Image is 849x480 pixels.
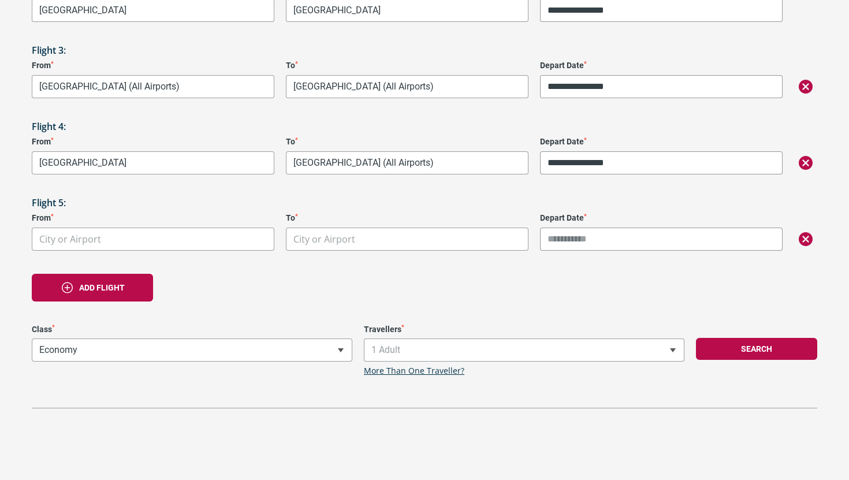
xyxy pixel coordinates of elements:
label: From [32,137,274,147]
span: City or Airport [293,233,355,245]
label: Class [32,325,352,334]
label: Travellers [364,325,684,334]
label: From [32,61,274,70]
label: To [286,137,528,147]
span: Melbourne, Australia [286,75,528,98]
span: Edinburgh, United Kingdom [32,151,274,174]
span: Edinburgh, United Kingdom [32,152,274,174]
label: Depart Date [540,137,783,147]
span: City or Airport [32,228,274,251]
h3: Flight 3: [32,45,817,56]
span: Milan, Italy [32,75,274,98]
label: To [286,213,528,223]
span: City or Airport [286,228,528,251]
span: Melbourne, Australia [286,151,528,174]
span: 1 Adult [364,339,684,361]
label: Depart Date [540,213,783,223]
label: From [32,213,274,223]
a: More Than One Traveller? [364,366,464,376]
button: Add flight [32,274,153,302]
span: City or Airport [39,233,101,245]
span: Economy [32,338,352,362]
h3: Flight 5: [32,198,817,209]
span: 1 Adult [364,338,684,362]
button: Search [696,338,817,360]
label: To [286,61,528,70]
span: Economy [32,339,352,361]
span: Milan, Italy [32,76,274,98]
h3: Flight 4: [32,121,817,132]
span: Melbourne, Australia [286,152,528,174]
span: Melbourne, Australia [286,76,528,98]
span: City or Airport [286,228,528,251]
label: Depart Date [540,61,783,70]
